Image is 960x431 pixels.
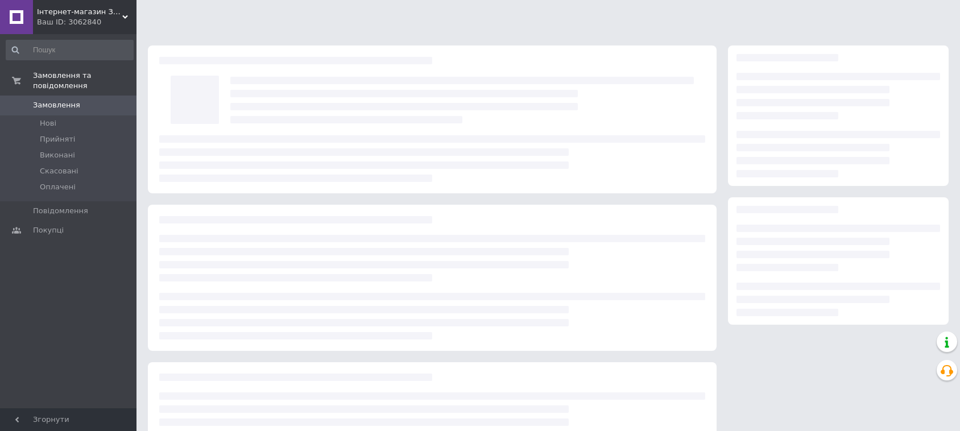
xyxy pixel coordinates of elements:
span: Замовлення та повідомлення [33,71,136,91]
span: Покупці [33,225,64,235]
span: Повідомлення [33,206,88,216]
span: Інтернет-магазин Зозулька [37,7,122,17]
span: Виконані [40,150,75,160]
span: Скасовані [40,166,78,176]
span: Оплачені [40,182,76,192]
div: Ваш ID: 3062840 [37,17,136,27]
span: Прийняті [40,134,75,144]
span: Замовлення [33,100,80,110]
input: Пошук [6,40,134,60]
span: Нові [40,118,56,129]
